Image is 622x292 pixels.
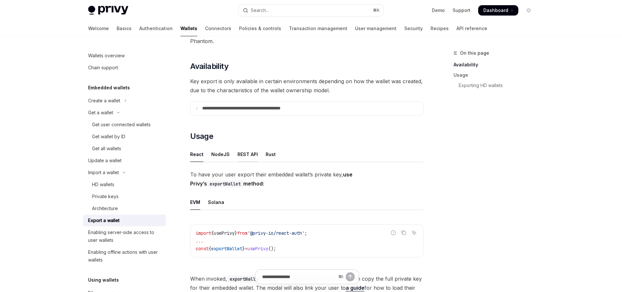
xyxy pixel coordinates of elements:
[190,195,200,210] div: EVM
[88,276,119,284] h5: Using wallets
[92,193,119,200] div: Private keys
[237,147,258,162] div: REST API
[196,246,209,252] span: const
[83,215,166,226] a: Export a wallet
[83,227,166,246] a: Enabling server-side access to user wallets
[235,230,237,236] span: }
[207,180,243,187] code: exportWallet
[83,107,166,118] button: Toggle Get a wallet section
[83,191,166,202] a: Private keys
[454,70,539,80] a: Usage
[205,21,231,36] a: Connectors
[83,155,166,166] a: Update a wallet
[92,133,125,140] div: Get wallet by ID
[83,167,166,178] button: Toggle Import a wallet section
[399,229,408,237] button: Copy the contents from the code block
[431,21,449,36] a: Recipes
[239,21,281,36] a: Policies & controls
[190,170,424,188] span: To have your user export their embedded wallet’s private key,
[88,169,119,176] div: Import a wallet
[139,21,173,36] a: Authentication
[289,21,347,36] a: Transaction management
[190,131,213,141] span: Usage
[346,272,355,281] button: Send message
[208,195,224,210] div: Solana
[88,21,109,36] a: Welcome
[483,7,508,14] span: Dashboard
[248,246,268,252] span: usePrivy
[83,246,166,266] a: Enabling offline actions with user wallets
[83,95,166,107] button: Toggle Create a wallet section
[245,246,248,252] span: =
[117,21,132,36] a: Basics
[211,230,214,236] span: {
[88,248,162,264] div: Enabling offline actions with user wallets
[83,179,166,190] a: HD wallets
[190,61,228,72] span: Availability
[209,246,211,252] span: {
[266,147,276,162] div: Rust
[83,62,166,73] a: Chain support
[454,80,539,91] a: Exporting HD wallets
[88,97,120,105] div: Create a wallet
[88,217,120,224] div: Export a wallet
[180,21,197,36] a: Wallets
[214,230,235,236] span: usePrivy
[211,246,242,252] span: exportWallet
[83,143,166,154] a: Get all wallets
[88,229,162,244] div: Enabling server-side access to user wallets
[92,205,118,212] div: Architecture
[92,181,114,188] div: HD wallets
[242,246,245,252] span: }
[92,121,151,129] div: Get user connected wallets
[305,230,307,236] span: ;
[373,8,380,13] span: ⌘ K
[83,203,166,214] a: Architecture
[88,109,113,117] div: Get a wallet
[262,270,336,284] input: Ask a question...
[404,21,423,36] a: Security
[410,229,418,237] button: Ask AI
[88,64,118,72] div: Chain support
[190,171,352,187] strong: use Privy’s method:
[453,7,470,14] a: Support
[190,147,203,162] div: React
[248,230,305,236] span: '@privy-io/react-auth'
[196,238,203,244] span: ...
[456,21,487,36] a: API reference
[88,52,125,60] div: Wallets overview
[355,21,397,36] a: User management
[454,60,539,70] a: Availability
[196,230,211,236] span: import
[211,147,230,162] div: NodeJS
[88,157,121,164] div: Update a wallet
[83,131,166,142] a: Get wallet by ID
[190,77,424,95] span: Key export is only available in certain environments depending on how the wallet was created, due...
[83,119,166,130] a: Get user connected wallets
[389,229,397,237] button: Report incorrect code
[237,230,248,236] span: from
[88,84,130,92] h5: Embedded wallets
[251,6,269,14] div: Search...
[478,5,518,16] a: Dashboard
[83,50,166,62] a: Wallets overview
[460,49,489,57] span: On this page
[268,246,276,252] span: ();
[524,5,534,16] button: Toggle dark mode
[238,5,384,16] button: Open search
[88,6,128,15] img: light logo
[92,145,121,152] div: Get all wallets
[432,7,445,14] a: Demo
